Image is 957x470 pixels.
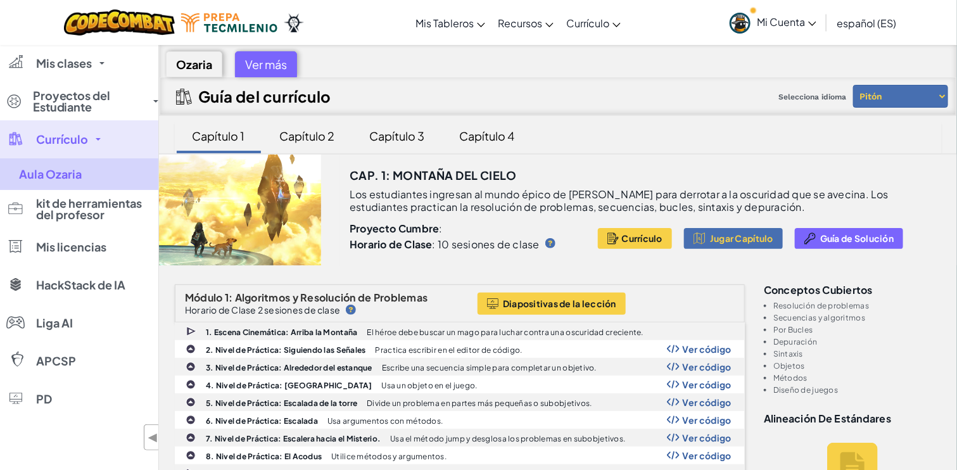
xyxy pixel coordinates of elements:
font: PD [36,391,52,406]
a: 8. Nivel de Práctica: El Acodus Utilice métodos y argumentos. Mostrar logotipo de código Ver código [175,447,745,464]
font: Diapositivas de la lección [503,298,616,309]
font: 7. Nivel de Práctica: Escalera hacia el Misterio. [206,434,381,443]
font: Capítulo 4 [460,129,515,143]
font: Resolución de problemas [773,301,869,310]
font: Divide un problema en partes más pequeñas o subobjetivos. [367,398,592,408]
font: Ozaria [176,57,212,72]
font: Capítulo 3 [370,129,425,143]
a: 7. Nivel de Práctica: Escalera hacia el Misterio. Usa el método jump y desglosa los problemas en ... [175,429,745,447]
font: Ver código [683,343,732,355]
img: Mostrar logotipo de código [667,416,680,424]
img: IconPracticeLevel.svg [186,397,196,407]
font: El héroe debe buscar un mago para luchar contra una oscuridad creciente. [367,327,643,337]
font: 1: [225,291,233,304]
font: 6. Nivel de Práctica: Escalada [206,416,318,426]
font: APCSP [36,353,76,368]
font: Métodos [773,373,808,383]
font: Ver código [683,379,732,390]
button: Currículo [598,228,672,249]
a: Currículo [560,6,627,40]
button: Guía de Solución [795,228,903,249]
font: Ver código [683,414,732,426]
img: Logotipo de CodeCombat [64,10,175,35]
font: 8. Nivel de Práctica: El Acodus [206,452,322,461]
font: Jugar Capítulo [710,232,773,244]
font: 3. Nivel de Práctica: Alrededor del estanque [206,363,372,372]
font: Ver código [683,450,732,461]
font: Capítulo 2 [280,129,335,143]
a: español (ES) [830,6,903,40]
a: 6. Nivel de Práctica: Escalada Usa argumentos con métodos. Mostrar logotipo de código Ver código [175,411,745,429]
font: Ver más [245,57,287,72]
font: Usa argumentos con métodos. [327,416,443,426]
font: Selecciona idioma [778,92,846,101]
font: Aula Ozaria [19,167,82,181]
img: IconHint.svg [545,238,555,248]
font: 2. Nivel de Práctica: Siguiendo las Señales [206,345,366,355]
font: Mis clases [36,56,92,70]
font: Módulo [185,291,223,304]
img: IconPracticeLevel.svg [186,433,196,443]
font: Por Bucles [773,325,813,334]
img: Mostrar logotipo de código [667,345,680,353]
img: Mostrar logotipo de código [667,451,680,460]
a: 1. Escena Cinemática: Arriba la Montaña El héroe debe buscar un mago para luchar contra una oscur... [175,322,745,340]
img: IconHint.svg [346,305,356,315]
font: Practica escribir en el editor de código. [376,345,523,355]
font: 5. Nivel de Práctica: Escalada de la torre [206,398,357,408]
img: IconPracticeLevel.svg [186,415,196,425]
font: Currículo [36,132,88,146]
font: Sintaxis [773,349,803,359]
font: Guía de Solución [820,232,894,244]
a: 5. Nivel de Práctica: Escalada de la torre Divide un problema en partes más pequeñas o subobjetiv... [175,393,745,411]
font: Mi Cuenta [757,15,805,29]
font: Guía del currículo [198,87,331,106]
font: Horario de Clase 2 sesiones de clase [185,304,340,315]
font: Currículo [566,16,609,30]
font: Recursos [498,16,542,30]
img: IconPracticeLevel.svg [186,362,196,372]
font: : 10 sesiones de clase [433,238,540,251]
font: Utilice métodos y argumentos. [331,452,447,461]
font: Ver código [683,397,732,408]
img: Mostrar logotipo de código [667,433,680,442]
font: Currículo [622,232,662,244]
img: Mostrar logotipo de código [667,398,680,407]
font: Diseño de juegos [773,385,838,395]
font: HackStack de IA [36,277,125,292]
font: : [439,222,442,235]
font: Cap. 1: Montaña del Cielo [350,168,517,182]
font: ◀ [148,430,158,445]
font: 4. Nivel de Práctica: [GEOGRAPHIC_DATA] [206,381,372,390]
font: Objetos [773,361,805,371]
button: Jugar Capítulo [684,228,783,249]
font: Depuración [773,337,818,346]
img: IconPracticeLevel.svg [186,379,196,390]
a: 4. Nivel de Práctica: [GEOGRAPHIC_DATA] Usa un objeto en el juego. Mostrar logotipo de código Ver... [175,376,745,393]
a: 2. Nivel de Práctica: Siguiendo las Señales Practica escribir en el editor de código. Mostrar log... [175,340,745,358]
font: Ver código [683,432,732,443]
font: kit de herramientas del profesor [36,196,142,222]
img: IconCurriculumGuide.svg [176,89,192,105]
img: Logotipo de Tecmilenio [181,13,277,32]
font: Capítulo 1 [193,129,245,143]
font: Horario de Clase [350,238,433,251]
font: Mis Tableros [415,16,474,30]
font: Los estudiantes ingresan al mundo épico de [PERSON_NAME] para derrotar a la oscuridad que se avec... [350,187,889,213]
a: 3. Nivel de Práctica: Alrededor del estanque Escribe una secuencia simple para completar un objet... [175,358,745,376]
font: Secuencias y algoritmos [773,313,865,322]
a: Mis Tableros [409,6,491,40]
font: Proyectos del Estudiante [33,88,111,114]
img: Mostrar logotipo de código [667,362,680,371]
font: Liga AI [36,315,73,330]
font: Usa un objeto en el juego. [382,381,478,390]
img: IconCutscene.svg [186,326,198,338]
font: Escribe una secuencia simple para completar un objetivo. [382,363,597,372]
button: Diapositivas de la lección [478,293,626,315]
img: IconPracticeLevel.svg [186,344,196,354]
img: Ozaria [284,13,304,32]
